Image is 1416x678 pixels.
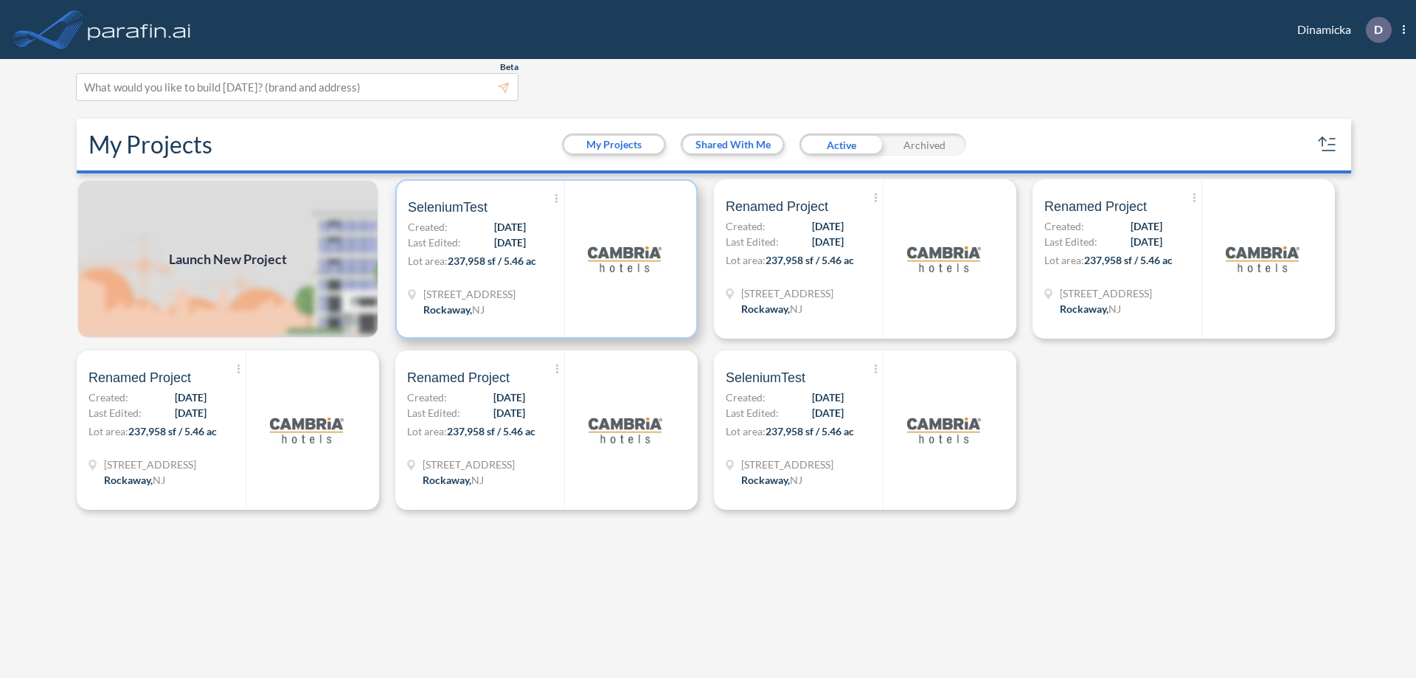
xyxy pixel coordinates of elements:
span: Last Edited: [726,405,779,421]
span: [DATE] [493,405,525,421]
span: NJ [1108,302,1121,315]
img: logo [907,222,981,296]
span: Lot area: [726,254,766,266]
span: Renamed Project [1044,198,1147,215]
img: logo [85,15,194,44]
div: Rockaway, NJ [104,472,165,488]
span: Lot area: [726,425,766,437]
span: Renamed Project [88,369,191,387]
span: [DATE] [1131,234,1162,249]
span: [DATE] [812,218,844,234]
span: Created: [407,390,447,405]
span: Renamed Project [726,198,828,215]
span: [DATE] [493,390,525,405]
span: 237,958 sf / 5.46 ac [766,254,854,266]
span: 237,958 sf / 5.46 ac [766,425,854,437]
span: [DATE] [175,390,206,405]
button: Shared With Me [683,136,782,153]
div: Active [799,134,883,156]
div: Rockaway, NJ [1060,301,1121,316]
span: Rockaway , [104,474,153,486]
div: Dinamicka [1275,17,1405,43]
button: sort [1316,133,1339,156]
span: [DATE] [812,405,844,421]
span: NJ [472,303,485,316]
span: 237,958 sf / 5.46 ac [448,255,536,267]
span: Rockaway , [741,474,790,486]
span: NJ [153,474,165,486]
span: Created: [1044,218,1084,234]
span: [DATE] [812,390,844,405]
span: 321 Mt Hope Ave [104,457,196,472]
a: Launch New Project [77,179,379,339]
div: Rockaway, NJ [423,472,484,488]
span: Lot area: [88,425,128,437]
div: Rockaway, NJ [423,302,485,317]
h2: My Projects [88,131,212,159]
span: Beta [500,61,518,73]
span: Lot area: [1044,254,1084,266]
span: Last Edited: [1044,234,1097,249]
div: Rockaway, NJ [741,301,802,316]
span: Rockaway , [741,302,790,315]
span: Launch New Project [169,249,287,269]
img: logo [270,393,344,467]
span: [DATE] [812,234,844,249]
span: 237,958 sf / 5.46 ac [128,425,217,437]
span: Rockaway , [423,474,471,486]
span: Renamed Project [407,369,510,387]
img: logo [907,393,981,467]
div: Archived [883,134,966,156]
span: NJ [790,302,802,315]
span: Last Edited: [726,234,779,249]
span: Created: [726,390,766,405]
img: logo [1226,222,1299,296]
span: 321 Mt Hope Ave [741,286,833,301]
span: NJ [471,474,484,486]
span: Created: [88,390,128,405]
span: 237,958 sf / 5.46 ac [1084,254,1173,266]
span: NJ [790,474,802,486]
button: My Projects [564,136,664,153]
span: Lot area: [407,425,447,437]
div: Rockaway, NJ [741,472,802,488]
span: Created: [408,219,448,235]
span: Created: [726,218,766,234]
span: 321 Mt Hope Ave [423,457,515,472]
span: 237,958 sf / 5.46 ac [447,425,535,437]
span: [DATE] [175,405,206,421]
span: SeleniumTest [408,198,487,216]
span: SeleniumTest [726,369,805,387]
img: logo [589,393,662,467]
span: 321 Mt Hope Ave [1060,286,1152,301]
span: 321 Mt Hope Ave [423,286,516,302]
span: Last Edited: [407,405,460,421]
span: [DATE] [1131,218,1162,234]
p: D [1374,23,1383,36]
span: Rockaway , [1060,302,1108,315]
span: Last Edited: [408,235,461,250]
span: [DATE] [494,219,526,235]
span: Last Edited: [88,405,142,421]
img: add [77,179,379,339]
span: Lot area: [408,255,448,267]
span: Rockaway , [423,303,472,316]
span: [DATE] [494,235,526,250]
img: logo [588,222,662,296]
span: 321 Mt Hope Ave [741,457,833,472]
